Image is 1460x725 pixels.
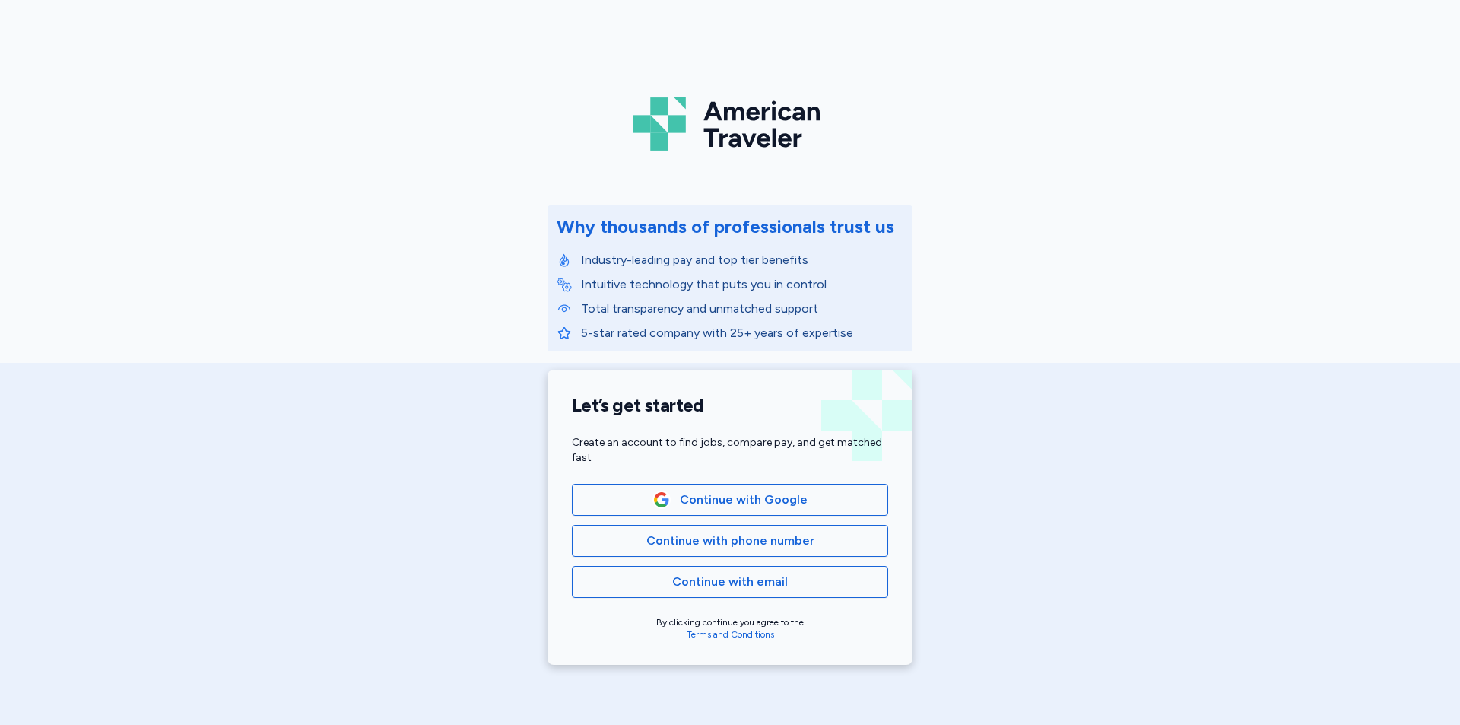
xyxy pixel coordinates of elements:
[680,491,808,509] span: Continue with Google
[572,566,888,598] button: Continue with email
[653,491,670,508] img: Google Logo
[572,525,888,557] button: Continue with phone number
[572,394,888,417] h1: Let’s get started
[581,251,903,269] p: Industry-leading pay and top tier benefits
[633,91,827,157] img: Logo
[572,616,888,641] div: By clicking continue you agree to the
[581,275,903,294] p: Intuitive technology that puts you in control
[581,300,903,318] p: Total transparency and unmatched support
[572,435,888,466] div: Create an account to find jobs, compare pay, and get matched fast
[581,324,903,342] p: 5-star rated company with 25+ years of expertise
[687,629,774,640] a: Terms and Conditions
[557,215,894,239] div: Why thousands of professionals trust us
[672,573,788,591] span: Continue with email
[646,532,814,550] span: Continue with phone number
[572,484,888,516] button: Google LogoContinue with Google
